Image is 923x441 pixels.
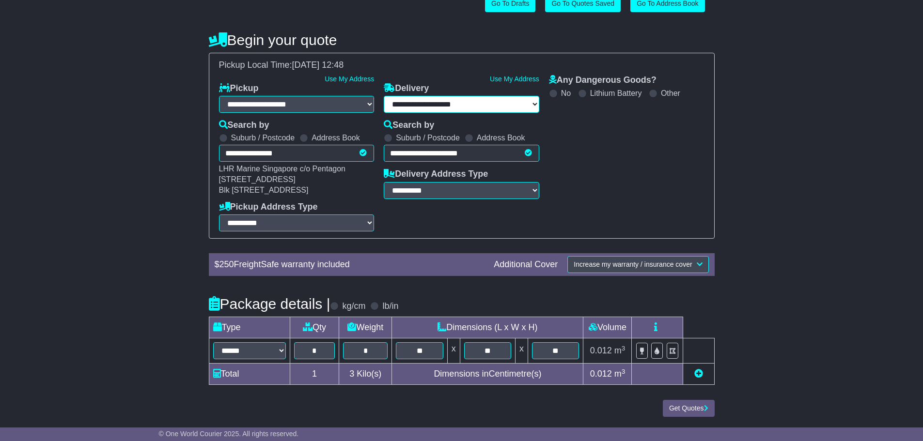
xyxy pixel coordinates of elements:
label: Address Book [312,133,360,142]
span: LHR Marine Singapore c/o Pentagon [219,165,346,173]
td: Kilo(s) [339,364,392,385]
div: Additional Cover [489,259,563,270]
label: Address Book [477,133,525,142]
label: Pickup Address Type [219,202,318,213]
label: Pickup [219,83,259,94]
td: Volume [583,317,632,338]
label: Lithium Battery [590,89,642,98]
sup: 3 [622,368,626,375]
td: Dimensions in Centimetre(s) [392,364,583,385]
label: Search by [384,120,434,131]
td: x [447,338,460,364]
h4: Begin your quote [209,32,715,48]
label: kg/cm [342,301,365,312]
button: Increase my warranty / insurance cover [567,256,708,273]
td: Total [209,364,290,385]
span: 0.012 [590,346,612,355]
span: 250 [219,259,234,269]
span: m [614,369,626,379]
label: Search by [219,120,269,131]
label: Suburb / Postcode [231,133,295,142]
span: © One World Courier 2025. All rights reserved. [159,430,299,438]
div: $ FreightSafe warranty included [210,259,489,270]
h4: Package details | [209,296,330,312]
label: Delivery Address Type [384,169,488,180]
label: Other [661,89,680,98]
span: Increase my warranty / insurance cover [574,260,692,268]
td: x [516,338,528,364]
a: Use My Address [325,75,374,83]
label: Delivery [384,83,429,94]
td: Weight [339,317,392,338]
span: m [614,346,626,355]
td: Qty [290,317,339,338]
sup: 3 [622,345,626,352]
span: 0.012 [590,369,612,379]
label: lb/in [382,301,398,312]
span: 3 [349,369,354,379]
td: Dimensions (L x W x H) [392,317,583,338]
span: [DATE] 12:48 [292,60,344,70]
label: No [561,89,571,98]
div: Pickup Local Time: [214,60,709,71]
span: Blk [STREET_ADDRESS] [219,186,309,194]
span: [STREET_ADDRESS] [219,175,296,183]
a: Use My Address [490,75,539,83]
button: Get Quotes [663,400,715,417]
a: Add new item [694,369,703,379]
td: Type [209,317,290,338]
td: 1 [290,364,339,385]
label: Any Dangerous Goods? [549,75,657,86]
label: Suburb / Postcode [396,133,460,142]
